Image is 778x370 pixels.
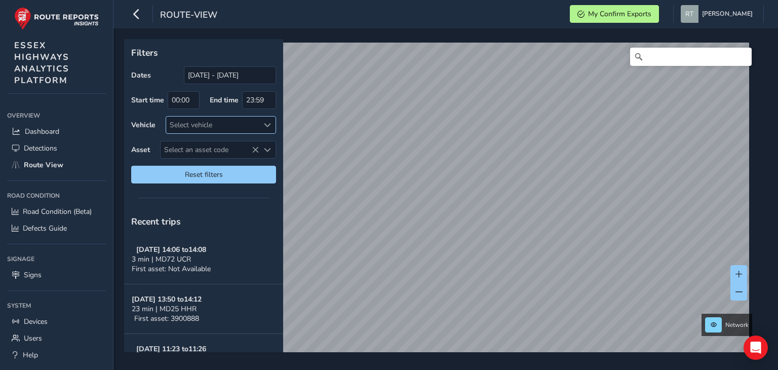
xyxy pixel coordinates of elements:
[139,170,268,179] span: Reset filters
[7,220,106,237] a: Defects Guide
[131,70,151,80] label: Dates
[23,350,38,360] span: Help
[128,43,749,364] canvas: Map
[131,46,276,59] p: Filters
[124,284,283,334] button: [DATE] 13:50 to14:1223 min | MD25 HHRFirst asset: 3900888
[132,254,191,264] span: 3 min | MD72 UCR
[25,127,59,136] span: Dashboard
[134,314,199,323] span: First asset: 3900888
[570,5,659,23] button: My Confirm Exports
[7,123,106,140] a: Dashboard
[24,334,42,343] span: Users
[23,207,92,216] span: Road Condition (Beta)
[131,120,155,130] label: Vehicle
[131,95,164,105] label: Start time
[7,108,106,123] div: Overview
[7,330,106,347] a: Users
[24,160,63,170] span: Route View
[14,40,69,86] span: ESSEX HIGHWAYS ANALYTICS PLATFORM
[136,344,206,354] strong: [DATE] 11:23 to 11:26
[7,140,106,157] a: Detections
[725,321,749,329] span: Network
[681,5,756,23] button: [PERSON_NAME]
[7,188,106,203] div: Road Condition
[124,235,283,284] button: [DATE] 14:06 to14:083 min | MD72 UCRFirst asset: Not Available
[24,143,57,153] span: Detections
[588,9,651,19] span: My Confirm Exports
[23,224,67,233] span: Defects Guide
[24,270,42,280] span: Signs
[132,264,211,274] span: First asset: Not Available
[7,157,106,173] a: Route View
[160,9,217,23] span: route-view
[7,313,106,330] a: Devices
[702,5,753,23] span: [PERSON_NAME]
[131,215,181,228] span: Recent trips
[681,5,698,23] img: diamond-layout
[132,304,197,314] span: 23 min | MD25 HHR
[131,145,150,155] label: Asset
[7,267,106,283] a: Signs
[161,141,259,158] span: Select an asset code
[7,251,106,267] div: Signage
[210,95,239,105] label: End time
[630,48,752,66] input: Search
[166,117,259,133] div: Select vehicle
[7,347,106,363] a: Help
[14,7,99,30] img: rr logo
[131,166,276,183] button: Reset filters
[7,203,106,220] a: Road Condition (Beta)
[744,336,768,360] div: Open Intercom Messenger
[136,245,206,254] strong: [DATE] 14:06 to 14:08
[24,317,48,326] span: Devices
[259,141,276,158] div: Select an asset code
[7,298,106,313] div: System
[132,294,202,304] strong: [DATE] 13:50 to 14:12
